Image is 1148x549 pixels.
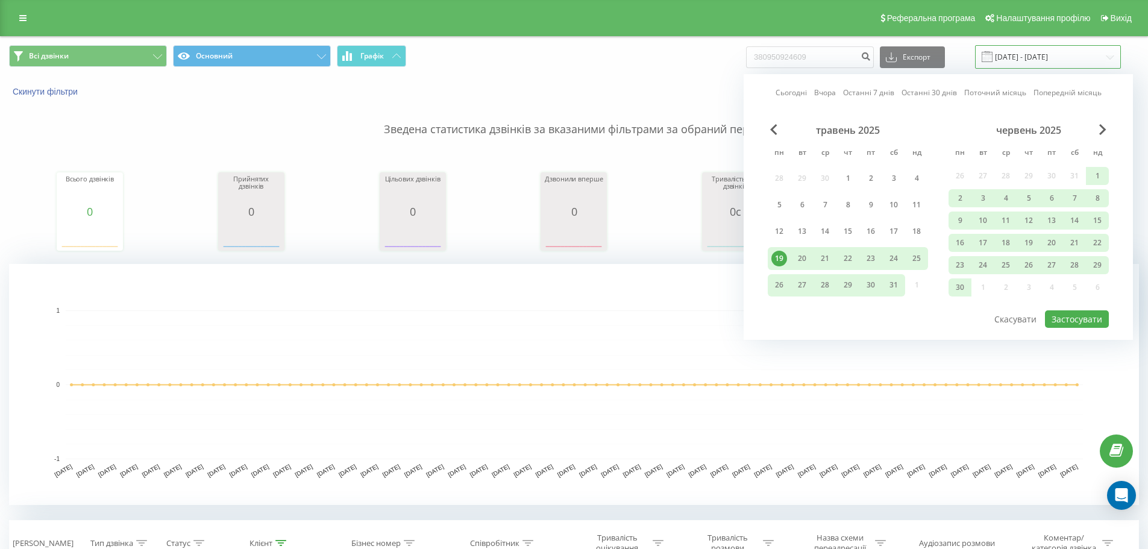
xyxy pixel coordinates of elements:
[793,145,811,163] abbr: вівторок
[1086,189,1109,207] div: нд 8 черв 2025 р.
[949,256,971,274] div: пн 23 черв 2025 р.
[1021,213,1037,228] div: 12
[975,213,991,228] div: 10
[556,463,576,478] text: [DATE]
[1067,213,1082,228] div: 14
[1063,189,1086,207] div: сб 7 черв 2025 р.
[1067,257,1082,273] div: 28
[880,46,945,68] button: Експорт
[906,463,926,478] text: [DATE]
[949,278,971,296] div: пн 30 черв 2025 р.
[1067,190,1082,206] div: 7
[544,205,604,218] div: 0
[470,538,519,548] div: Співробітник
[1021,190,1037,206] div: 5
[863,171,879,186] div: 2
[863,277,879,293] div: 30
[771,224,787,239] div: 12
[971,212,994,230] div: вт 10 черв 2025 р.
[840,171,856,186] div: 1
[1065,145,1084,163] abbr: субота
[905,247,928,269] div: нд 25 трав 2025 р.
[996,13,1090,23] span: Налаштування профілю
[294,463,314,478] text: [DATE]
[816,145,834,163] abbr: середа
[447,463,467,478] text: [DATE]
[753,463,773,478] text: [DATE]
[383,205,443,218] div: 0
[709,463,729,478] text: [DATE]
[971,189,994,207] div: вт 3 черв 2025 р.
[360,52,384,60] span: Графік
[9,45,167,67] button: Всі дзвінки
[840,224,856,239] div: 15
[1090,190,1105,206] div: 8
[863,224,879,239] div: 16
[862,463,882,478] text: [DATE]
[791,221,814,243] div: вт 13 трав 2025 р.
[13,538,74,548] div: [PERSON_NAME]
[1044,190,1059,206] div: 6
[1020,145,1038,163] abbr: четвер
[1086,234,1109,252] div: нд 22 черв 2025 р.
[1059,463,1079,478] text: [DATE]
[403,463,423,478] text: [DATE]
[1040,212,1063,230] div: пт 13 черв 2025 р.
[884,463,904,478] text: [DATE]
[794,251,810,266] div: 20
[221,175,281,205] div: Прийнятих дзвінків
[886,224,902,239] div: 17
[817,251,833,266] div: 21
[952,280,968,295] div: 30
[56,381,60,388] text: 0
[863,251,879,266] div: 23
[791,247,814,269] div: вт 20 трав 2025 р.
[994,234,1017,252] div: ср 18 черв 2025 р.
[337,463,357,478] text: [DATE]
[885,145,903,163] abbr: субота
[997,145,1015,163] abbr: середа
[998,235,1014,251] div: 18
[836,247,859,269] div: чт 22 трав 2025 р.
[949,189,971,207] div: пн 2 черв 2025 р.
[1040,189,1063,207] div: пт 6 черв 2025 р.
[1017,234,1040,252] div: чт 19 черв 2025 р.
[905,221,928,243] div: нд 18 трав 2025 р.
[771,197,787,213] div: 5
[950,463,970,478] text: [DATE]
[1063,212,1086,230] div: сб 14 черв 2025 р.
[1015,463,1035,478] text: [DATE]
[1111,13,1132,23] span: Вихід
[1090,168,1105,184] div: 1
[768,193,791,216] div: пн 5 трав 2025 р.
[909,224,924,239] div: 18
[994,256,1017,274] div: ср 25 черв 2025 р.
[250,463,270,478] text: [DATE]
[1021,257,1037,273] div: 26
[544,175,604,205] div: Дзвонили вперше
[836,167,859,189] div: чт 1 трав 2025 р.
[383,175,443,205] div: Цільових дзвінків
[949,124,1109,136] div: червень 2025
[905,193,928,216] div: нд 11 трав 2025 р.
[383,218,443,254] svg: A chart.
[469,463,489,478] text: [DATE]
[705,218,765,254] svg: A chart.
[1044,235,1059,251] div: 20
[425,463,445,478] text: [DATE]
[909,171,924,186] div: 4
[886,277,902,293] div: 31
[1017,189,1040,207] div: чт 5 черв 2025 р.
[381,463,401,478] text: [DATE]
[60,218,120,254] svg: A chart.
[843,87,894,98] a: Останні 7 днів
[817,224,833,239] div: 14
[1040,256,1063,274] div: пт 27 черв 2025 р.
[791,274,814,296] div: вт 27 трав 2025 р.
[1067,235,1082,251] div: 21
[994,189,1017,207] div: ср 4 черв 2025 р.
[1088,145,1106,163] abbr: неділя
[814,274,836,296] div: ср 28 трав 2025 р.
[768,247,791,269] div: пн 19 трав 2025 р.
[975,235,991,251] div: 17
